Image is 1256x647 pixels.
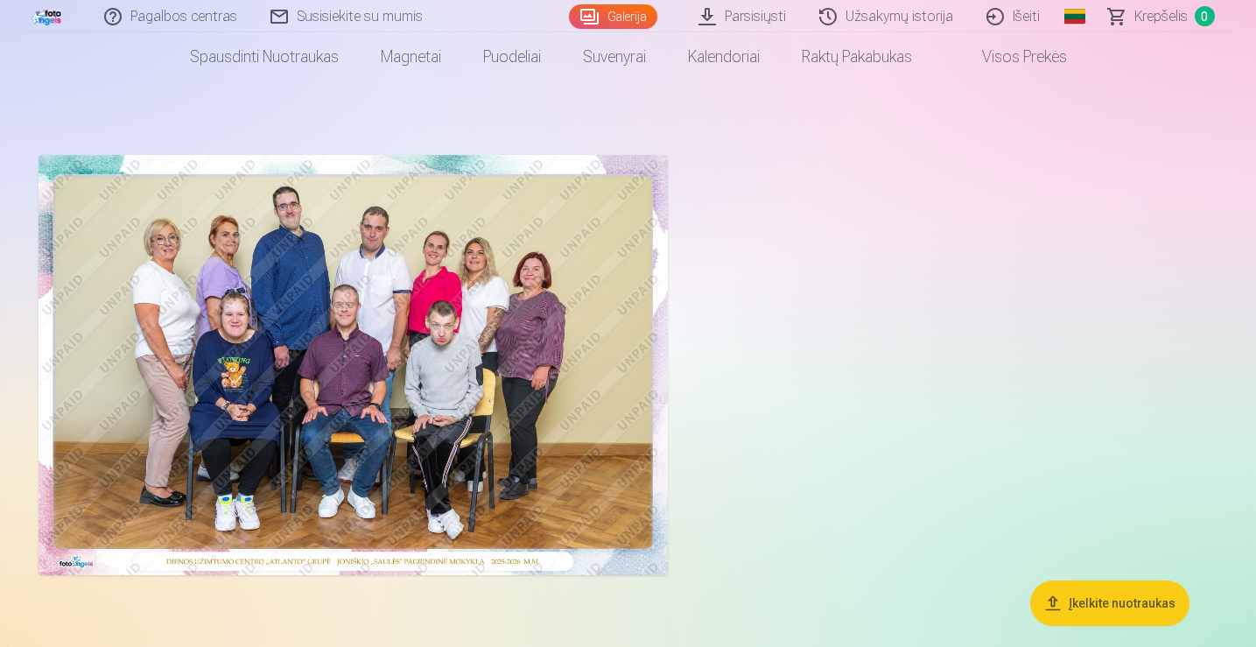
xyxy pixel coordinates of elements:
a: Puodeliai [462,32,562,81]
a: Visos prekės [933,32,1088,81]
span: 0 [1195,6,1215,26]
a: Magnetai [360,32,462,81]
span: Krepšelis [1134,6,1188,27]
button: Įkelkite nuotraukas [1030,580,1189,626]
img: /fa2 [32,7,65,25]
a: Raktų pakabukas [781,32,933,81]
a: Kalendoriai [667,32,781,81]
a: Galerija [569,4,657,29]
a: Suvenyrai [562,32,667,81]
a: Spausdinti nuotraukas [169,32,360,81]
